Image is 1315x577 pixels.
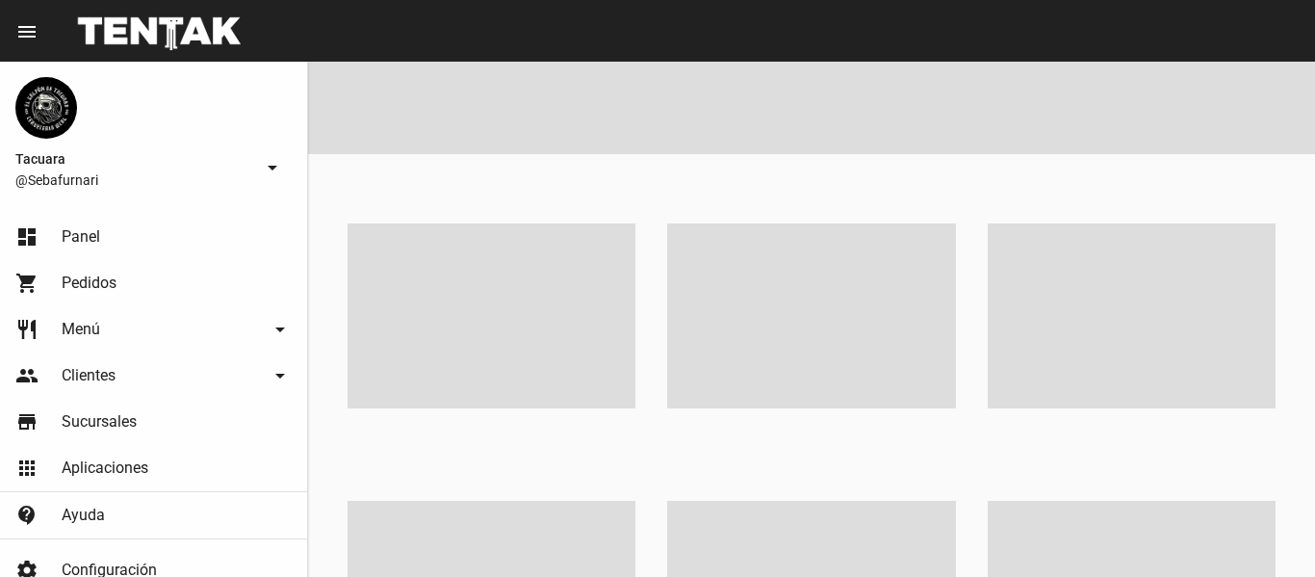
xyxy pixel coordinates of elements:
mat-icon: restaurant [15,318,39,341]
span: Ayuda [62,506,105,525]
mat-icon: arrow_drop_down [269,364,292,387]
mat-icon: people [15,364,39,387]
span: Tacuara [15,147,253,170]
span: Panel [62,227,100,247]
span: Sucursales [62,412,137,432]
mat-icon: dashboard [15,225,39,249]
img: 0ba25f40-994f-44c9-9804-907548b4f6e7.png [15,77,77,139]
mat-icon: apps [15,457,39,480]
span: @Sebafurnari [15,170,253,190]
mat-icon: store [15,410,39,433]
span: Clientes [62,366,116,385]
span: Aplicaciones [62,459,148,478]
mat-icon: contact_support [15,504,39,527]
span: Menú [62,320,100,339]
mat-icon: arrow_drop_down [269,318,292,341]
mat-icon: menu [15,20,39,43]
mat-icon: arrow_drop_down [261,156,284,179]
span: Pedidos [62,274,116,293]
mat-icon: shopping_cart [15,272,39,295]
